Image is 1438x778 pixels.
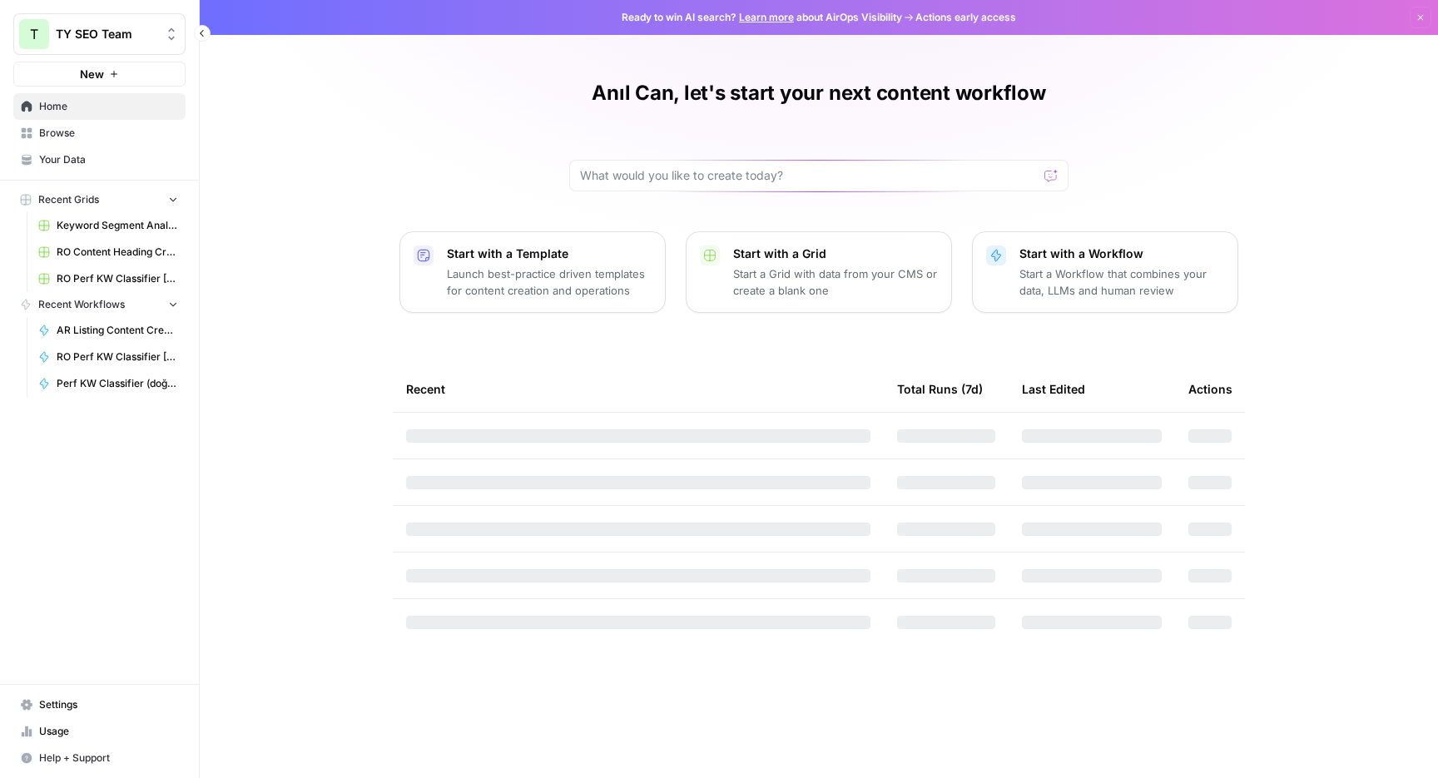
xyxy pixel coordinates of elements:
span: AR Listing Content Creation [57,323,178,338]
a: Perf KW Classifier (doğuş) [31,370,186,397]
a: Your Data [13,146,186,173]
a: Home [13,93,186,120]
a: Browse [13,120,186,146]
span: TY SEO Team [56,26,156,42]
span: Actions early access [915,10,1016,25]
button: Help + Support [13,745,186,771]
span: Help + Support [39,751,178,766]
span: Home [39,99,178,114]
span: Ready to win AI search? about AirOps Visibility [622,10,902,25]
span: Settings [39,697,178,712]
a: Keyword Segment Analyser Grid [31,212,186,239]
span: Perf KW Classifier (doğuş) [57,376,178,391]
p: Start with a Grid [733,245,938,262]
a: Usage [13,718,186,745]
div: Recent [406,366,870,412]
span: Your Data [39,152,178,167]
button: New [13,62,186,87]
a: AR Listing Content Creation [31,317,186,344]
p: Launch best-practice driven templates for content creation and operations [447,265,652,299]
div: Actions [1188,366,1232,412]
span: Keyword Segment Analyser Grid [57,218,178,233]
button: Start with a TemplateLaunch best-practice driven templates for content creation and operations [399,231,666,313]
span: Browse [39,126,178,141]
button: Recent Workflows [13,292,186,317]
a: Learn more [739,11,794,23]
button: Start with a WorkflowStart a Workflow that combines your data, LLMs and human review [972,231,1238,313]
p: Start a Workflow that combines your data, LLMs and human review [1019,265,1224,299]
span: T [30,24,38,44]
button: Workspace: TY SEO Team [13,13,186,55]
span: Usage [39,724,178,739]
div: Last Edited [1022,366,1085,412]
p: Start with a Workflow [1019,245,1224,262]
p: Start a Grid with data from your CMS or create a blank one [733,265,938,299]
button: Start with a GridStart a Grid with data from your CMS or create a blank one [686,231,952,313]
span: Recent Workflows [38,297,125,312]
div: Total Runs (7d) [897,366,983,412]
button: Recent Grids [13,187,186,212]
a: RO Content Heading Creation Grid [31,239,186,265]
span: New [80,66,104,82]
a: RO Perf KW Classifier [Anil] [31,344,186,370]
p: Start with a Template [447,245,652,262]
a: RO Perf KW Classifier [Anil] Grid [31,265,186,292]
span: Recent Grids [38,192,99,207]
span: RO Perf KW Classifier [Anil] [57,349,178,364]
h1: Anıl Can, let's start your next content workflow [592,80,1045,107]
span: RO Perf KW Classifier [Anil] Grid [57,271,178,286]
input: What would you like to create today? [580,167,1038,184]
a: Settings [13,691,186,718]
span: RO Content Heading Creation Grid [57,245,178,260]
